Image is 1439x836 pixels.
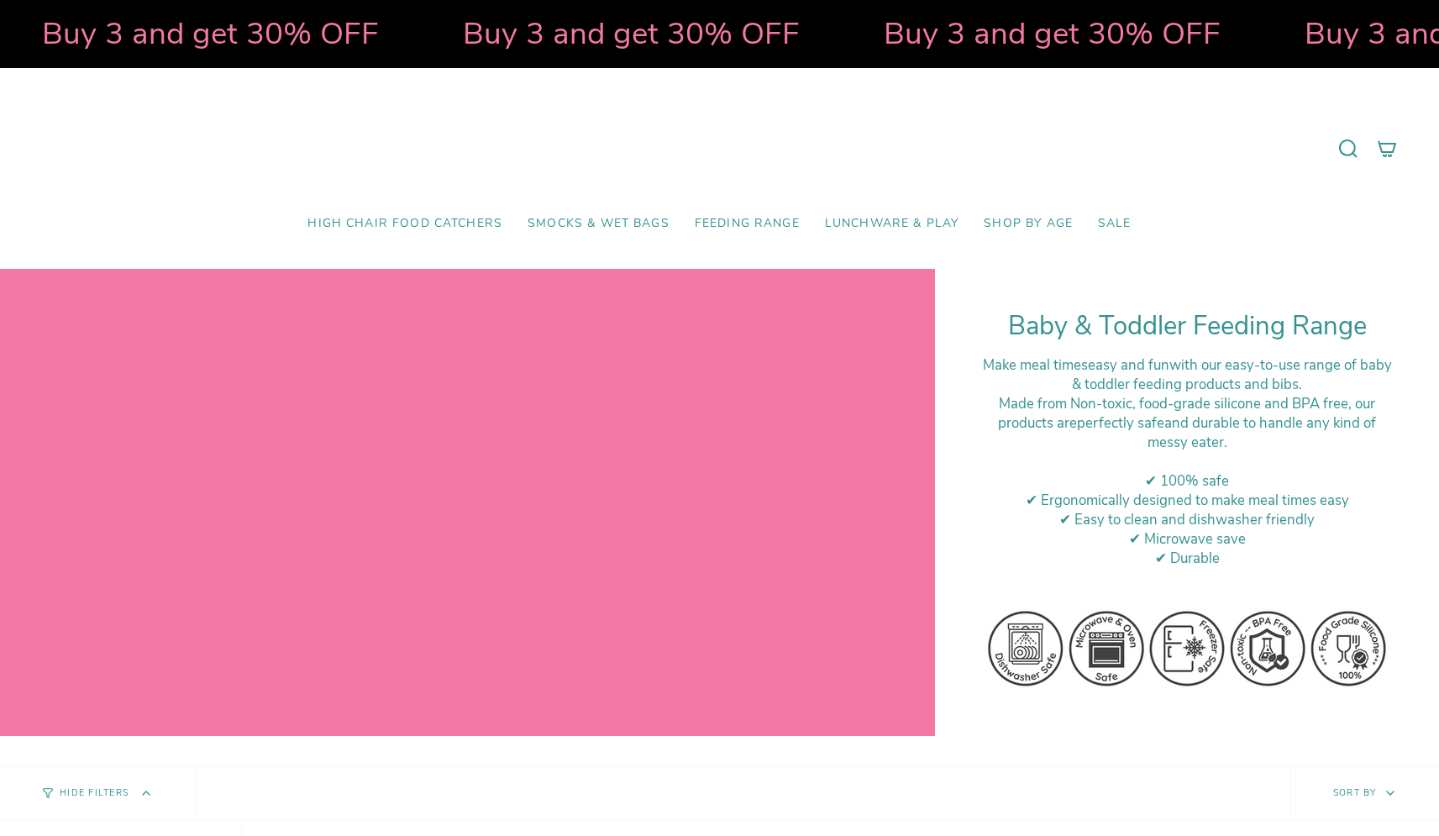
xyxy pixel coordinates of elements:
[984,217,1073,231] span: Shop by Age
[998,394,1376,452] span: ade from Non-toxic, food-grade silicone and BPA free, our products are and durable to handle any ...
[977,491,1397,510] div: ✔ Ergonomically designed to make meal times easy
[977,355,1397,394] div: Make meal times with our easy-to-use range of baby & toddler feeding products and bibs.
[60,789,129,798] span: Hide Filters
[42,13,379,55] strong: Buy 3 and get 30% OFF
[682,204,812,244] a: Feeding Range
[1077,413,1164,433] strong: perfectly safe
[977,510,1397,529] div: ✔ Easy to clean and dishwasher friendly
[695,217,800,231] span: Feeding Range
[1098,217,1132,231] span: SALE
[971,204,1085,244] a: Shop by Age
[1290,767,1439,819] button: Sort by
[307,217,502,231] span: High Chair Food Catchers
[528,217,670,231] span: Smocks & Wet Bags
[825,217,958,231] span: Lunchware & Play
[1129,529,1246,549] span: ✔ Microwave save
[575,93,864,204] a: Mumma’s Little Helpers
[977,549,1397,568] div: ✔ Durable
[1085,204,1144,244] a: SALE
[1333,786,1377,799] span: Sort by
[515,204,682,244] a: Smocks & Wet Bags
[1088,355,1169,375] strong: easy and fun
[812,204,971,244] a: Lunchware & Play
[463,13,800,55] strong: Buy 3 and get 30% OFF
[977,394,1397,452] div: M
[977,311,1397,342] h1: Baby & Toddler Feeding Range
[977,471,1397,491] div: ✔ 100% safe
[884,13,1221,55] strong: Buy 3 and get 30% OFF
[295,204,515,244] a: High Chair Food Catchers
